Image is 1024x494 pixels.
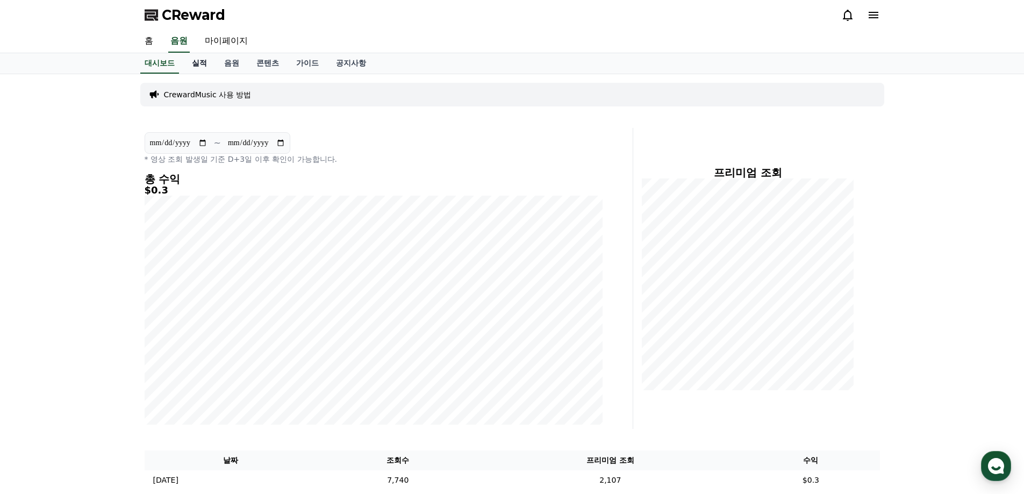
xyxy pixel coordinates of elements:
a: 공지사항 [327,53,375,74]
h5: $0.3 [145,185,603,196]
a: CReward [145,6,225,24]
p: * 영상 조회 발생일 기준 D+3일 이후 확인이 가능합니다. [145,154,603,164]
a: 대시보드 [140,53,179,74]
td: 2,107 [478,470,742,490]
td: $0.3 [742,470,879,490]
span: 설정 [166,357,179,366]
a: 음원 [168,30,190,53]
h4: 총 수익 [145,173,603,185]
h4: 프리미엄 조회 [642,167,854,178]
a: 홈 [3,341,71,368]
a: 가이드 [288,53,327,74]
p: ~ [214,137,221,149]
a: CrewardMusic 사용 방법 [164,89,252,100]
span: 홈 [34,357,40,366]
p: [DATE] [153,475,178,486]
a: 실적 [183,53,216,74]
span: 대화 [98,357,111,366]
span: CReward [162,6,225,24]
td: 7,740 [317,470,478,490]
a: 마이페이지 [196,30,256,53]
th: 수익 [742,450,879,470]
th: 프리미엄 조회 [478,450,742,470]
a: 홈 [136,30,162,53]
a: 음원 [216,53,248,74]
a: 대화 [71,341,139,368]
th: 날짜 [145,450,318,470]
a: 설정 [139,341,206,368]
a: 콘텐츠 [248,53,288,74]
th: 조회수 [317,450,478,470]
